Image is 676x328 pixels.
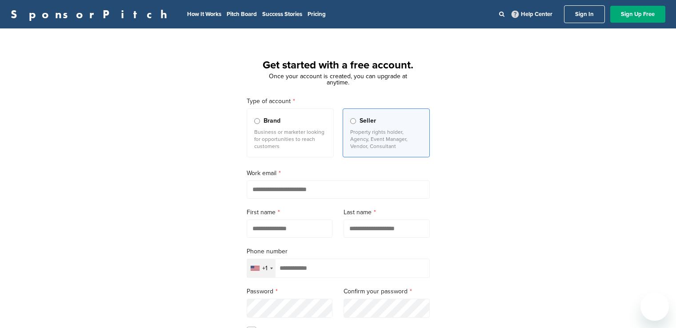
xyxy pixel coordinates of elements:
label: Phone number [247,247,430,256]
a: Pitch Board [227,11,257,18]
iframe: Button to launch messaging window [640,292,669,321]
input: Seller Property rights holder, Agency, Event Manager, Vendor, Consultant [350,118,356,124]
a: Success Stories [262,11,302,18]
h1: Get started with a free account. [236,57,440,73]
label: Password [247,287,333,296]
a: How It Works [187,11,221,18]
a: Pricing [308,11,326,18]
a: Help Center [510,9,554,20]
label: Confirm your password [344,287,430,296]
input: Brand Business or marketer looking for opportunities to reach customers [254,118,260,124]
label: Last name [344,208,430,217]
a: Sign Up Free [610,6,665,23]
p: Business or marketer looking for opportunities to reach customers [254,128,326,150]
span: Seller [360,116,376,126]
div: +1 [262,265,268,272]
span: Brand [264,116,280,126]
label: Type of account [247,96,430,106]
label: First name [247,208,333,217]
div: Selected country [247,259,276,277]
span: Once your account is created, you can upgrade at anytime. [269,72,407,86]
a: SponsorPitch [11,8,173,20]
p: Property rights holder, Agency, Event Manager, Vendor, Consultant [350,128,422,150]
a: Sign In [564,5,605,23]
label: Work email [247,168,430,178]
